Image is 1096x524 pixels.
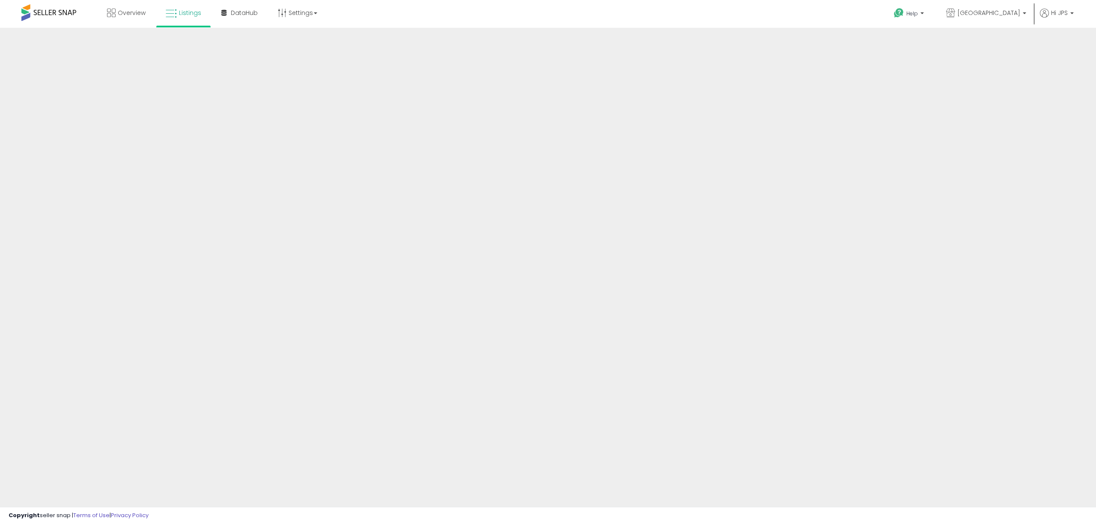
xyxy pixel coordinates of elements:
[179,9,201,17] span: Listings
[118,9,146,17] span: Overview
[231,9,258,17] span: DataHub
[957,9,1020,17] span: [GEOGRAPHIC_DATA]
[893,8,904,18] i: Get Help
[1040,9,1074,28] a: Hi JPS
[906,10,918,17] span: Help
[887,1,932,28] a: Help
[1051,9,1068,17] span: Hi JPS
